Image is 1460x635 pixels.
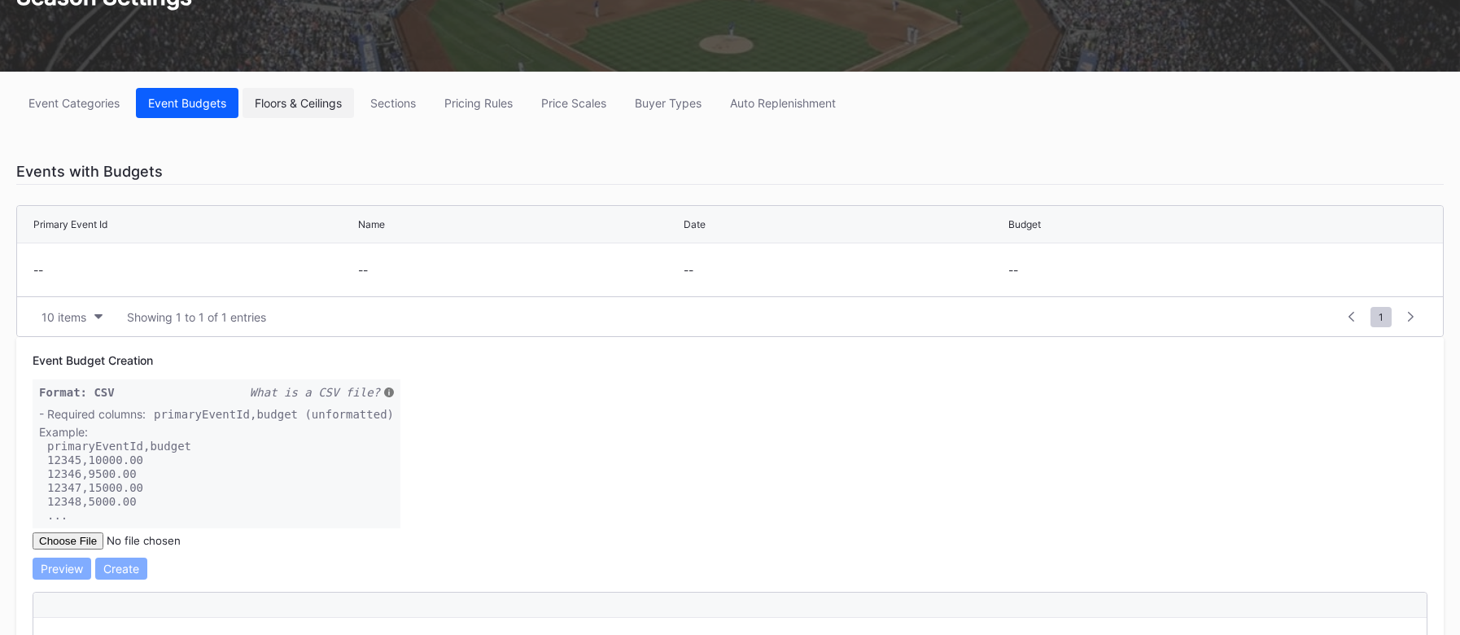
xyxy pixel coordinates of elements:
button: Event Categories [16,88,132,118]
code: 12346,9500.00 [47,467,137,480]
button: Buyer Types [623,88,714,118]
button: Sections [358,88,428,118]
code: What is a CSV file? [250,386,394,407]
code: 12347,15000.00 [47,481,143,494]
code: 12345,10000.00 [47,453,143,466]
div: Event Budget Creation [33,353,1427,367]
button: Pricing Rules [432,88,525,118]
div: Price Scales [541,96,606,110]
code: primaryEventId,budget [47,440,191,453]
code: primaryEventId,budget (unformatted) [154,408,394,421]
button: 10 items [33,306,111,328]
div: Event Categories [28,96,120,110]
code: ... [47,509,68,522]
div: - Required columns: [39,407,394,421]
button: Preview [33,558,91,580]
div: Date [684,218,706,230]
div: 10 items [42,310,86,324]
div: -- [684,263,1004,277]
div: Events with Budgets [16,159,1444,185]
div: Name [358,218,385,230]
div: Sections [370,96,416,110]
code: Format: CSV [39,386,115,399]
div: -- [358,263,679,277]
button: Floors & Ceilings [243,88,354,118]
div: Event Budgets [148,96,226,110]
div: -- [1008,263,1329,277]
code: 12348,5000.00 [47,495,137,508]
button: Create [95,558,147,580]
div: Create [103,562,139,576]
div: Auto Replenishment [730,96,836,110]
div: Floors & Ceilings [255,96,342,110]
button: Auto Replenishment [718,88,848,118]
div: Budget [1008,218,1041,230]
div: Preview [41,562,83,576]
button: Event Budgets [136,88,238,118]
div: Example: [39,425,394,439]
div: Buyer Types [635,96,702,110]
div: Primary Event Id [33,218,107,230]
div: Pricing Rules [444,96,513,110]
span: 1 [1370,307,1392,327]
button: Price Scales [529,88,619,118]
div: Showing 1 to 1 of 1 entries [127,310,266,324]
div: -- [33,263,354,277]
